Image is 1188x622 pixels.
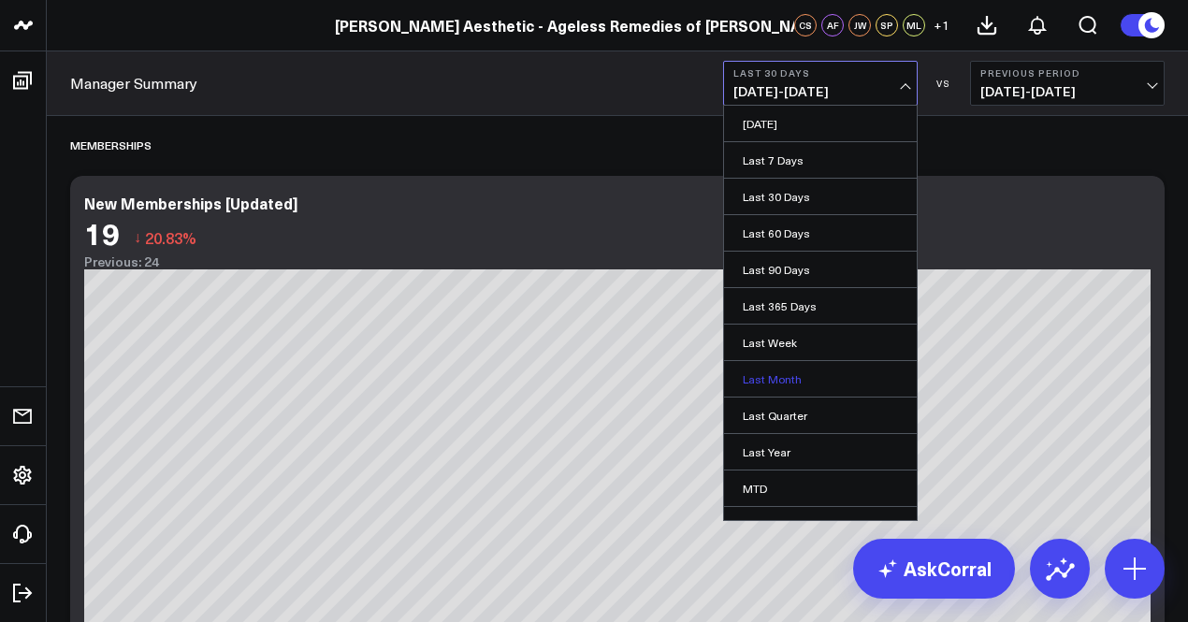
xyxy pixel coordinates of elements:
b: Previous Period [980,67,1154,79]
a: QTD [724,507,917,542]
a: Last 60 Days [724,215,917,251]
div: New Memberships [Updated] [84,193,297,213]
a: AskCorral [853,539,1015,599]
a: Last Week [724,325,917,360]
b: Last 30 Days [733,67,907,79]
div: CS [794,14,817,36]
div: AF [821,14,844,36]
a: Last 7 Days [724,142,917,178]
button: +1 [930,14,952,36]
div: ML [903,14,925,36]
div: SP [876,14,898,36]
span: [DATE] - [DATE] [733,84,907,99]
span: ↓ [134,225,141,250]
button: Last 30 Days[DATE]-[DATE] [723,61,918,106]
span: [DATE] - [DATE] [980,84,1154,99]
div: JW [848,14,871,36]
a: [DATE] [724,106,917,141]
a: Last Year [724,434,917,470]
button: Previous Period[DATE]-[DATE] [970,61,1165,106]
a: Last 365 Days [724,288,917,324]
a: Last 90 Days [724,252,917,287]
a: MTD [724,470,917,506]
a: Last Quarter [724,398,917,433]
span: 20.83% [145,227,196,248]
span: + 1 [934,19,949,32]
a: [PERSON_NAME] Aesthetic - Ageless Remedies of [PERSON_NAME] [335,15,830,36]
a: Last 30 Days [724,179,917,214]
div: Previous: 24 [84,254,1151,269]
a: Last Month [724,361,917,397]
div: VS [927,78,961,89]
div: Memberships [70,123,152,166]
div: 19 [84,216,120,250]
a: Manager Summary [70,73,197,94]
